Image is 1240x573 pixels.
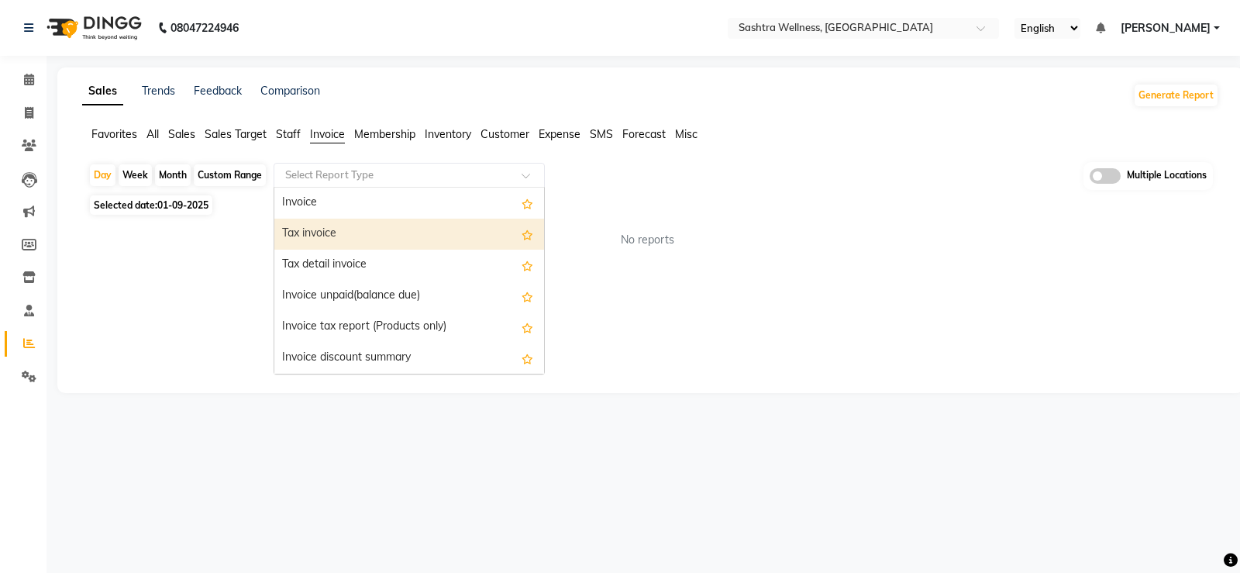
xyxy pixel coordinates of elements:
[522,349,533,368] span: Add this report to Favorites List
[274,219,544,250] div: Tax invoice
[146,127,159,141] span: All
[1135,85,1218,106] button: Generate Report
[1127,168,1207,184] span: Multiple Locations
[539,127,580,141] span: Expense
[90,195,212,215] span: Selected date:
[621,232,674,248] span: No reports
[522,256,533,274] span: Add this report to Favorites List
[157,199,208,211] span: 01-09-2025
[310,127,345,141] span: Invoice
[274,312,544,343] div: Invoice tax report (Products only)
[522,194,533,212] span: Add this report to Favorites List
[274,188,544,219] div: Invoice
[354,127,415,141] span: Membership
[260,84,320,98] a: Comparison
[590,127,613,141] span: SMS
[194,164,266,186] div: Custom Range
[91,127,137,141] span: Favorites
[480,127,529,141] span: Customer
[119,164,152,186] div: Week
[522,318,533,337] span: Add this report to Favorites List
[142,84,175,98] a: Trends
[90,164,115,186] div: Day
[425,127,471,141] span: Inventory
[205,127,267,141] span: Sales Target
[274,281,544,312] div: Invoice unpaid(balance due)
[522,225,533,243] span: Add this report to Favorites List
[170,6,239,50] b: 08047224946
[274,250,544,281] div: Tax detail invoice
[675,127,697,141] span: Misc
[622,127,666,141] span: Forecast
[82,78,123,105] a: Sales
[1121,20,1211,36] span: [PERSON_NAME]
[155,164,191,186] div: Month
[522,287,533,305] span: Add this report to Favorites List
[40,6,146,50] img: logo
[168,127,195,141] span: Sales
[194,84,242,98] a: Feedback
[276,127,301,141] span: Staff
[274,187,545,375] ng-dropdown-panel: Options list
[274,343,544,374] div: Invoice discount summary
